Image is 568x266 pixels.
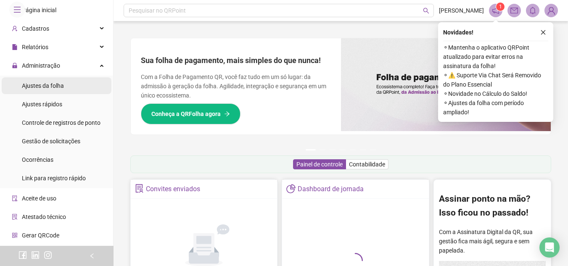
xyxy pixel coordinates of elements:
button: 6 [359,149,366,150]
span: instagram [44,251,52,259]
span: ⚬ Novidade no Cálculo do Saldo! [443,89,548,98]
div: Dashboard de jornada [298,182,364,196]
div: Open Intercom Messenger [539,237,560,258]
span: Link para registro rápido [22,175,86,182]
span: Aceite de uso [22,195,56,202]
span: left [89,253,95,259]
span: solution [135,184,144,193]
span: menu [13,6,21,13]
span: Ocorrências [22,156,53,163]
span: 1 [499,4,502,10]
span: mail [510,7,518,14]
p: Com a Assinatura Digital da QR, sua gestão fica mais ágil, segura e sem papelada. [439,227,546,255]
span: Cadastros [22,25,49,32]
p: Com a Folha de Pagamento QR, você faz tudo em um só lugar: da admissão à geração da folha. Agilid... [141,72,331,100]
div: Convites enviados [146,182,200,196]
span: ⚬ Mantenha o aplicativo QRPoint atualizado para evitar erros na assinatura da folha! [443,43,548,71]
button: Conheça a QRFolha agora [141,103,240,124]
span: ⚬ Ajustes da folha com período ampliado! [443,98,548,117]
span: Gerar QRCode [22,232,59,239]
button: 1 [306,149,316,150]
span: Novidades ! [443,28,473,37]
span: facebook [18,251,27,259]
span: lock [12,63,18,68]
span: file [12,44,18,50]
h2: Assinar ponto na mão? Isso ficou no passado! [439,192,546,220]
span: Painel de controle [296,161,343,168]
button: 7 [370,149,376,150]
span: qrcode [12,232,18,238]
span: linkedin [31,251,40,259]
span: user-add [12,26,18,32]
img: banner%2F8d14a306-6205-4263-8e5b-06e9a85ad873.png [341,38,551,131]
span: ⚬ ⚠️ Suporte Via Chat Será Removido do Plano Essencial [443,71,548,89]
span: Controle de registros de ponto [22,119,100,126]
span: close [540,29,546,35]
span: search [423,8,429,14]
span: audit [12,195,18,201]
button: 2 [319,149,326,150]
span: Atestado técnico [22,213,66,220]
span: Conheça a QRFolha agora [151,109,221,119]
span: notification [492,7,499,14]
button: 4 [339,149,346,150]
sup: 1 [496,3,505,11]
span: Administração [22,62,60,69]
span: Contabilidade [349,161,385,168]
span: bell [529,7,536,14]
button: 5 [349,149,356,150]
button: 3 [329,149,336,150]
span: arrow-right [224,111,230,117]
span: Ajustes da folha [22,82,64,89]
span: Ajustes rápidos [22,101,62,108]
span: Página inicial [22,7,56,13]
span: Gestão de solicitações [22,138,80,145]
h2: Sua folha de pagamento, mais simples do que nunca! [141,55,331,66]
span: pie-chart [286,184,295,193]
span: Relatórios [22,44,48,50]
img: 27097 [545,4,557,17]
span: solution [12,214,18,220]
span: [PERSON_NAME] [439,6,484,15]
